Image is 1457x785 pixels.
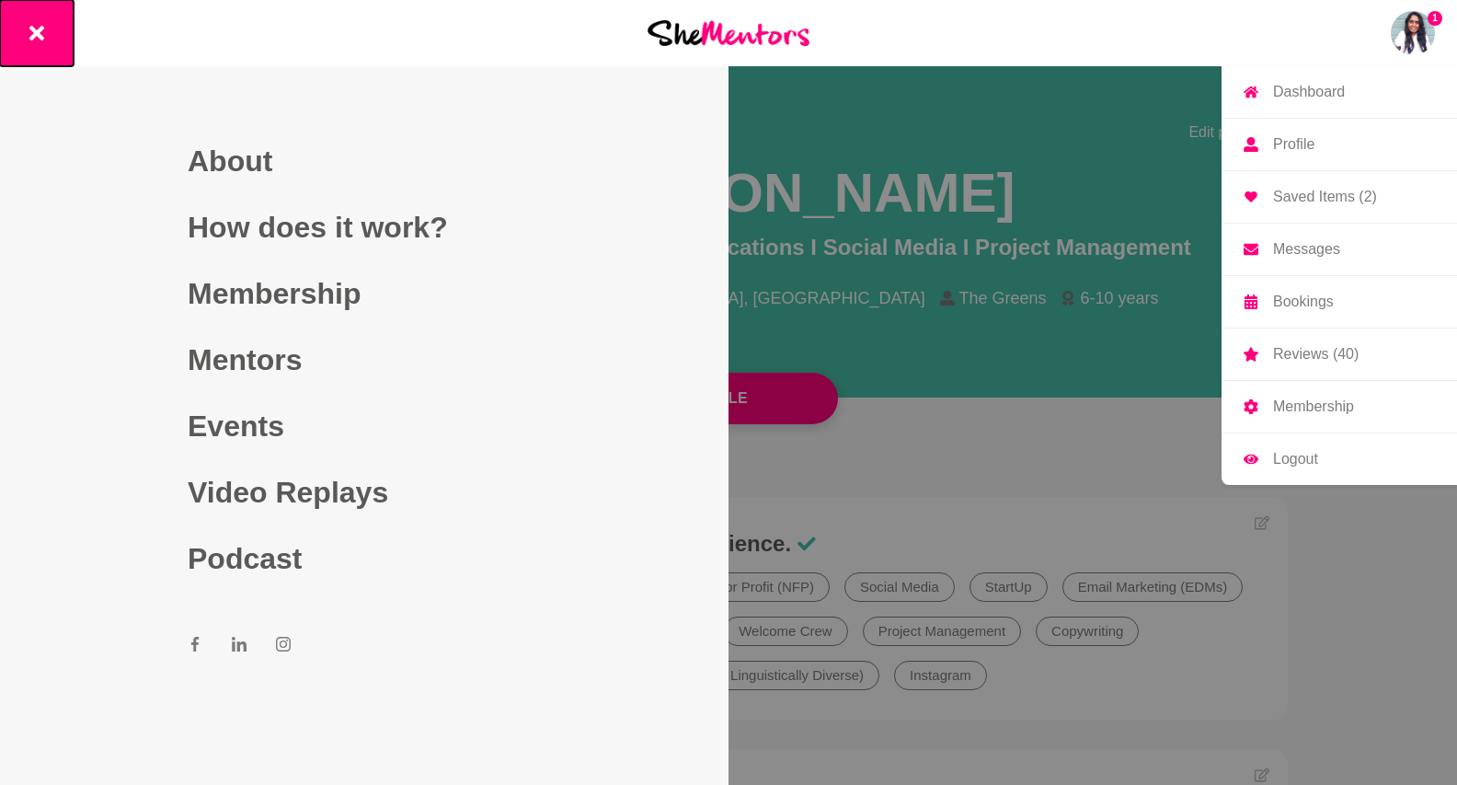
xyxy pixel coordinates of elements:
a: Profile [1222,119,1457,170]
a: Events [188,393,541,459]
a: Bookings [1222,276,1457,328]
p: Saved Items (2) [1273,190,1377,204]
a: How does it work? [188,194,541,260]
p: Logout [1273,452,1318,467]
p: Dashboard [1273,85,1345,99]
p: Bookings [1273,294,1334,309]
p: Profile [1273,137,1314,152]
a: LinkedIn [232,636,247,658]
p: Reviews (40) [1273,347,1359,362]
a: Dashboard [1222,66,1457,118]
a: Video Replays [188,459,541,525]
p: Messages [1273,242,1340,257]
a: Anushka Batuwantudawe1DashboardProfileSaved Items (2)MessagesBookingsReviews (40)MembershipLogout [1391,11,1435,55]
a: Reviews (40) [1222,329,1457,380]
a: Mentors [188,327,541,393]
span: 1 [1428,11,1442,26]
a: Facebook [188,636,202,658]
a: Saved Items (2) [1222,171,1457,223]
img: Anushka Batuwantudawe [1391,11,1435,55]
img: She Mentors Logo [648,20,809,45]
a: Podcast [188,525,541,592]
a: Instagram [276,636,291,658]
a: Messages [1222,224,1457,275]
a: About [188,128,541,194]
p: Membership [1273,399,1354,414]
a: Membership [188,260,541,327]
